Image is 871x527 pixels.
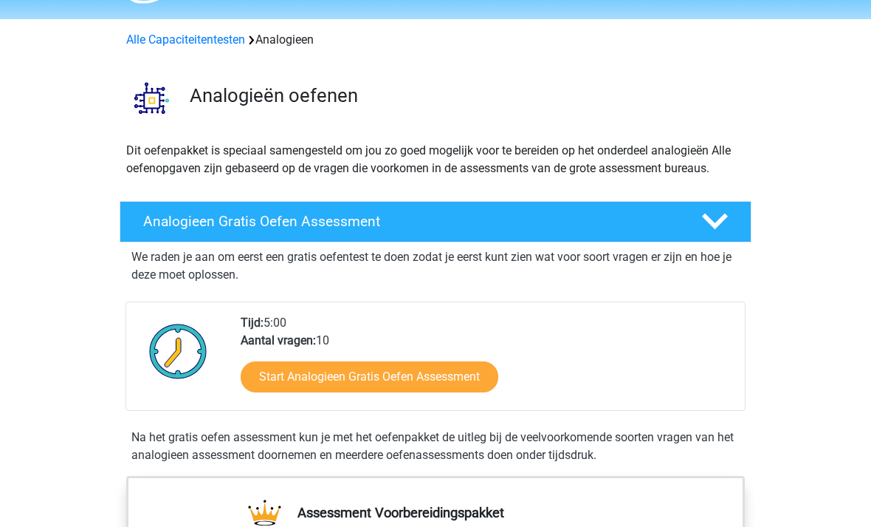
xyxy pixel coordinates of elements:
b: Aantal vragen: [241,333,316,347]
p: We raden je aan om eerst een gratis oefentest te doen zodat je eerst kunt zien wat voor soort vra... [131,248,740,284]
div: 5:00 10 [230,314,744,410]
div: Analogieen [120,31,751,49]
h3: Analogieën oefenen [190,84,740,107]
a: Alle Capaciteitentesten [126,33,245,47]
img: analogieen [120,67,183,129]
div: Na het gratis oefen assessment kun je met het oefenpakket de uitleg bij de veelvoorkomende soorte... [125,429,746,464]
b: Tijd: [241,316,264,330]
p: Dit oefenpakket is speciaal samengesteld om jou zo goed mogelijk voor te bereiden op het onderdee... [126,142,745,177]
img: Klok [141,314,216,388]
h4: Analogieen Gratis Oefen Assessment [143,213,678,230]
a: Analogieen Gratis Oefen Assessment [114,201,757,242]
a: Start Analogieen Gratis Oefen Assessment [241,361,498,392]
